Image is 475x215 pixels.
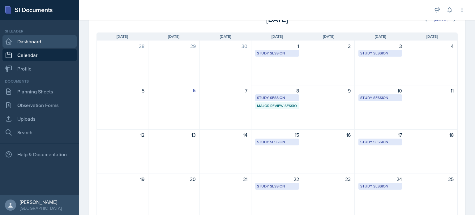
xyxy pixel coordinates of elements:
[307,131,351,139] div: 16
[307,42,351,50] div: 2
[2,79,77,84] div: Documents
[168,34,179,39] span: [DATE]
[101,175,144,183] div: 19
[360,183,400,189] div: Study Session
[101,42,144,50] div: 28
[272,34,283,39] span: [DATE]
[358,175,402,183] div: 24
[2,113,77,125] a: Uploads
[2,126,77,139] a: Search
[257,183,297,189] div: Study Session
[257,95,297,101] div: Study Session
[2,28,77,34] div: Si leader
[426,34,438,39] span: [DATE]
[203,175,247,183] div: 21
[20,205,62,211] div: [GEOGRAPHIC_DATA]
[375,34,386,39] span: [DATE]
[410,87,454,94] div: 11
[410,131,454,139] div: 18
[434,17,447,22] div: [DATE]
[257,50,297,56] div: Study Session
[255,175,299,183] div: 22
[360,95,400,101] div: Study Session
[2,62,77,75] a: Profile
[152,42,196,50] div: 29
[2,148,77,161] div: Help & Documentation
[307,175,351,183] div: 23
[203,131,247,139] div: 14
[255,42,299,50] div: 1
[255,131,299,139] div: 15
[358,42,402,50] div: 3
[152,131,196,139] div: 13
[358,131,402,139] div: 17
[2,49,77,61] a: Calendar
[2,99,77,111] a: Observation Forms
[323,34,334,39] span: [DATE]
[203,87,247,94] div: 7
[20,199,62,205] div: [PERSON_NAME]
[257,139,297,145] div: Study Session
[152,87,196,94] div: 6
[2,85,77,98] a: Planning Sheets
[410,42,454,50] div: 4
[101,131,144,139] div: 12
[255,87,299,94] div: 8
[410,175,454,183] div: 25
[117,34,128,39] span: [DATE]
[2,35,77,48] a: Dashboard
[307,87,351,94] div: 9
[220,34,231,39] span: [DATE]
[152,175,196,183] div: 20
[257,103,297,109] div: Major Review Session
[203,42,247,50] div: 30
[101,87,144,94] div: 5
[360,50,400,56] div: Study Session
[358,87,402,94] div: 10
[360,139,400,145] div: Study Session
